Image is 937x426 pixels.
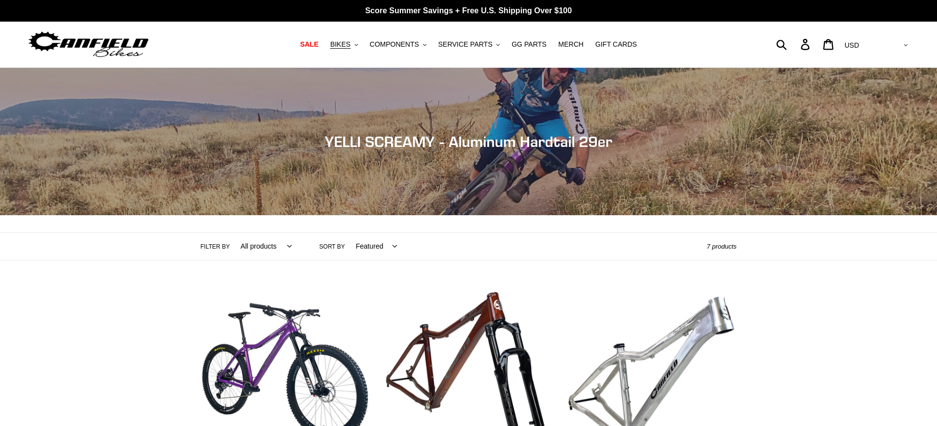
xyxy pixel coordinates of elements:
[330,40,350,49] span: BIKES
[201,242,230,251] label: Filter by
[707,243,737,250] span: 7 products
[782,33,807,55] input: Search
[558,40,583,49] span: MERCH
[595,40,637,49] span: GIFT CARDS
[507,38,551,51] a: GG PARTS
[319,242,345,251] label: Sort by
[512,40,546,49] span: GG PARTS
[325,133,612,150] span: YELLI SCREAMY - Aluminum Hardtail 29er
[438,40,492,49] span: SERVICE PARTS
[365,38,431,51] button: COMPONENTS
[433,38,505,51] button: SERVICE PARTS
[553,38,588,51] a: MERCH
[325,38,363,51] button: BIKES
[295,38,323,51] a: SALE
[370,40,419,49] span: COMPONENTS
[27,29,150,60] img: Canfield Bikes
[300,40,318,49] span: SALE
[590,38,642,51] a: GIFT CARDS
